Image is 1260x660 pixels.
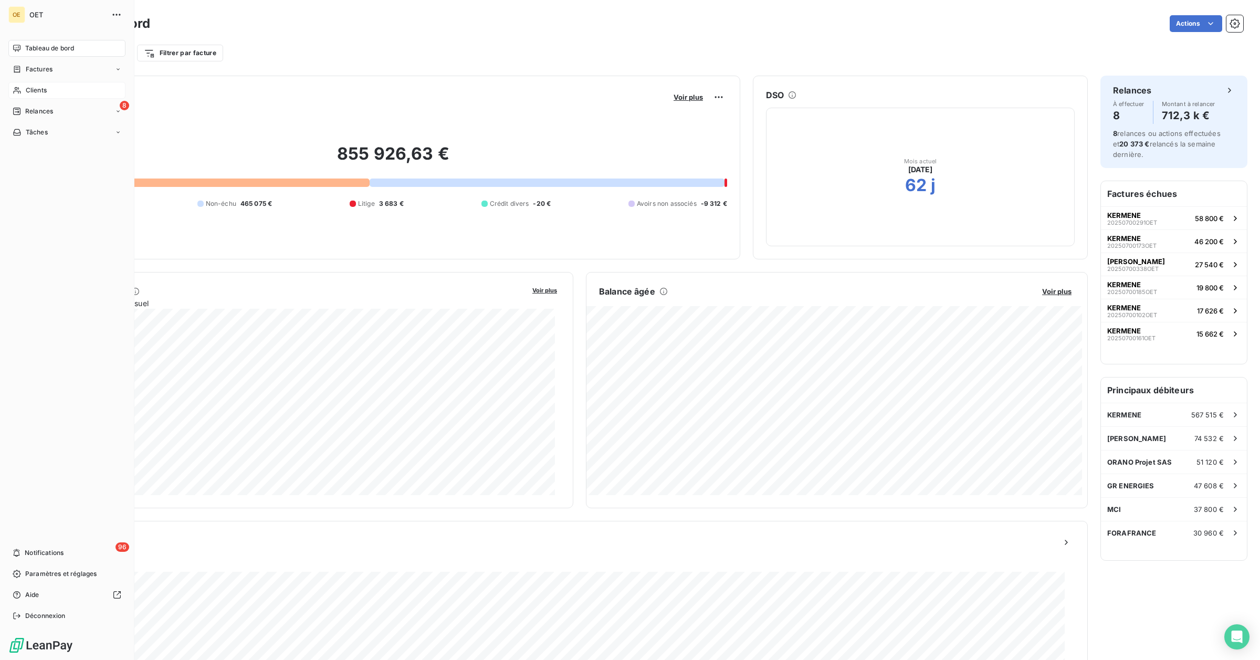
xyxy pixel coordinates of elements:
span: Notifications [25,548,64,558]
span: Montant à relancer [1162,101,1215,107]
span: Chiffre d'affaires mensuel [59,298,525,309]
h2: 855 926,63 € [59,143,727,175]
span: ORANO Projet SAS [1107,458,1172,466]
button: Actions [1170,15,1222,32]
button: Voir plus [1039,287,1075,296]
span: 46 200 € [1194,237,1224,246]
span: 58 800 € [1195,214,1224,223]
span: Mois actuel [904,158,937,164]
span: KERMENE [1107,234,1141,243]
span: -9 312 € [701,199,727,208]
span: Déconnexion [25,611,66,621]
span: -20 € [533,199,551,208]
span: 20 373 € [1119,140,1149,148]
span: FORAFRANCE [1107,529,1157,537]
h6: Principaux débiteurs [1101,378,1247,403]
span: Non-échu [206,199,236,208]
span: 20250700291OET [1107,219,1157,226]
span: 567 515 € [1191,411,1224,419]
span: 17 626 € [1197,307,1224,315]
span: Voir plus [532,287,557,294]
span: À effectuer [1113,101,1144,107]
span: KERMENE [1107,211,1141,219]
span: 74 532 € [1194,434,1224,443]
span: 465 075 € [240,199,272,208]
span: Crédit divers [490,199,529,208]
span: Avoirs non associés [637,199,697,208]
span: 96 [115,542,129,552]
span: Litige [358,199,375,208]
button: Voir plus [529,285,560,295]
span: 20250700338OET [1107,266,1159,272]
button: KERMENE20250700185OET19 800 € [1101,276,1247,299]
a: Aide [8,586,125,603]
span: [PERSON_NAME] [1107,257,1165,266]
span: KERMENE [1107,280,1141,289]
span: 3 683 € [379,199,404,208]
span: MCI [1107,505,1121,514]
h6: DSO [766,89,784,101]
span: 15 662 € [1196,330,1224,338]
span: [PERSON_NAME] [1107,434,1166,443]
span: 30 960 € [1193,529,1224,537]
span: Voir plus [1042,287,1072,296]
span: 20250700102OET [1107,312,1157,318]
span: KERMENE [1107,411,1141,419]
span: 20250700173OET [1107,243,1157,249]
span: 37 800 € [1194,505,1224,514]
span: Tâches [26,128,48,137]
span: Paramètres et réglages [25,569,97,579]
button: [PERSON_NAME]20250700338OET27 540 € [1101,253,1247,276]
h6: Balance âgée [599,285,655,298]
h2: 62 [905,175,927,196]
button: KERMENE20250700173OET46 200 € [1101,229,1247,253]
button: Voir plus [670,92,706,102]
span: Voir plus [674,93,703,101]
button: KERMENE20250700291OET58 800 € [1101,206,1247,229]
h4: 712,3 k € [1162,107,1215,124]
span: relances ou actions effectuées et relancés la semaine dernière. [1113,129,1221,159]
span: 20250700185OET [1107,289,1157,295]
span: 19 800 € [1196,284,1224,292]
h2: j [931,175,936,196]
span: [DATE] [908,164,933,175]
button: KERMENE20250700102OET17 626 € [1101,299,1247,322]
span: Tableau de bord [25,44,74,53]
button: Filtrer par facture [137,45,223,61]
span: Aide [25,590,39,600]
span: Factures [26,65,52,74]
span: Relances [25,107,53,116]
h6: Factures échues [1101,181,1247,206]
span: Clients [26,86,47,95]
span: 51 120 € [1196,458,1224,466]
span: KERMENE [1107,303,1141,312]
span: OET [29,11,105,19]
span: 47 608 € [1194,481,1224,490]
span: GR ENERGIES [1107,481,1154,490]
button: KERMENE20250700161OET15 662 € [1101,322,1247,345]
span: KERMENE [1107,327,1141,335]
span: 20250700161OET [1107,335,1156,341]
span: 8 [120,101,129,110]
span: 27 540 € [1195,260,1224,269]
div: Open Intercom Messenger [1224,624,1249,649]
div: OE [8,6,25,23]
span: 8 [1113,129,1117,138]
h6: Relances [1113,84,1151,97]
h4: 8 [1113,107,1144,124]
img: Logo LeanPay [8,637,73,654]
